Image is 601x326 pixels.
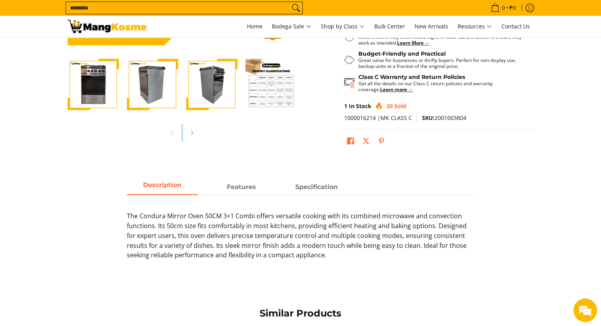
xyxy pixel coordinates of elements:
img: Condura Mirror Oven 50CM 3+1 Combi Gas Range (Class C)-1 [68,59,119,110]
a: Share on Facebook [345,135,356,149]
img: Condura Mirror Oven 50CM 3+1 Combi Gas Range (Class C)-2 [127,59,178,110]
strong: Features [227,183,256,191]
a: Contact Us [497,16,534,37]
span: 1000016214 |MK CLASS C [344,114,412,122]
span: Sold [394,102,406,110]
span: Bodega Sale [272,22,311,32]
p: Get all the details on our Class C return policies and warranty coverage. [358,81,526,92]
a: Bulk Center [370,16,409,37]
textarea: Type your message and hit 'Enter' [4,215,151,243]
a: Bodega Sale [268,16,315,37]
a: Resources [454,16,496,37]
nav: Main Menu [154,16,534,37]
span: 2001003804 [422,114,466,122]
span: In Stock [349,102,371,110]
a: Description 2 [281,180,352,195]
p: Great value for businesses or thrifty buyers. Perfect for non-display use, backup units at a frac... [358,57,526,69]
span: 1 [344,102,347,110]
p: The Condura Mirror Oven 50CM 3+1 Combi offers versatile cooking with its combined microwave and c... [127,211,475,268]
span: Description [127,180,198,194]
span: SKU: [422,114,435,122]
div: Description [127,195,475,268]
a: Post on X [360,135,371,149]
div: Minimize live chat window [130,4,149,23]
a: Shop by Class [317,16,369,37]
span: New Arrivals [414,22,448,30]
span: Bulk Center [374,22,405,30]
a: Learn More → [397,39,430,46]
span: 20 [386,102,393,110]
span: 0 [501,5,506,11]
span: Contact Us [501,22,530,30]
p: Class C items may show visible signs of wear but are tested to ensure they work as intended. [358,34,526,46]
button: Next [183,124,200,141]
strong: Specification [295,183,338,191]
a: Learn more → [380,86,413,93]
span: ₱0 [508,5,517,11]
a: Pin on Pinterest [376,135,387,149]
div: Chat with us now [41,44,133,54]
img: Condura Mirror Oven 50CM 3+1 Combi Gas Range (Class C)-4 [245,59,297,110]
img: Condura Mirror Oven 50CM 3+1 Combi Gas Range (Class C) | Mang Kosme [68,20,147,33]
span: Shop by Class [321,22,365,32]
a: Home [243,16,266,37]
span: Home [247,22,262,30]
span: • [488,4,518,12]
span: We're online! [46,99,109,179]
h2: Similar Products [127,307,475,319]
span: Resources [458,22,492,32]
a: New Arrivals [411,16,452,37]
img: Condura Mirror Oven 50CM 3+1 Combi Gas Range (Class C)-3 [186,59,237,110]
strong: Class C Warranty and Return Policies [358,73,465,81]
button: Search [290,2,302,14]
a: Description 1 [206,180,277,195]
strong: Budget-Friendly and Practical [358,50,446,57]
a: Description [127,180,198,195]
